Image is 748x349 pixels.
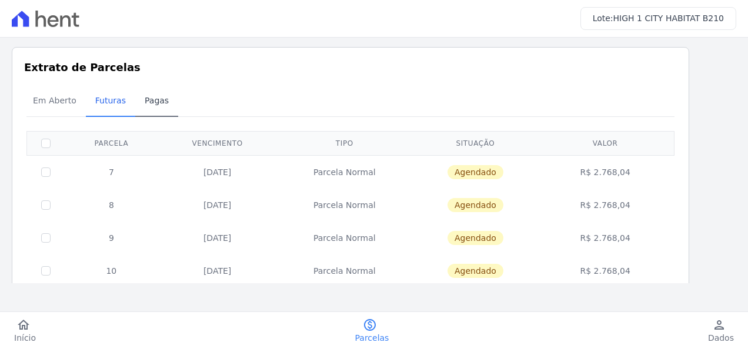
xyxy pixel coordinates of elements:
[276,131,412,155] th: Tipo
[539,131,672,155] th: Valor
[86,86,135,117] a: Futuras
[276,254,412,287] td: Parcela Normal
[355,332,389,344] span: Parcelas
[276,155,412,189] td: Parcela Normal
[613,14,724,23] span: HIGH 1 CITY HABITAT B210
[88,89,133,112] span: Futuras
[276,189,412,222] td: Parcela Normal
[363,318,377,332] i: paid
[158,131,277,155] th: Vencimento
[65,155,158,189] td: 7
[65,189,158,222] td: 8
[158,222,277,254] td: [DATE]
[65,222,158,254] td: 9
[26,89,84,112] span: Em Aberto
[158,254,277,287] td: [DATE]
[276,222,412,254] td: Parcela Normal
[412,131,538,155] th: Situação
[138,89,176,112] span: Pagas
[448,264,503,278] span: Agendado
[65,254,158,287] td: 10
[341,318,403,344] a: paidParcelas
[135,86,178,117] a: Pagas
[539,155,672,189] td: R$ 2.768,04
[16,318,31,332] i: home
[448,231,503,245] span: Agendado
[448,165,503,179] span: Agendado
[539,222,672,254] td: R$ 2.768,04
[65,131,158,155] th: Parcela
[694,318,748,344] a: personDados
[593,12,724,25] h3: Lote:
[14,332,36,344] span: Início
[448,198,503,212] span: Agendado
[158,155,277,189] td: [DATE]
[539,189,672,222] td: R$ 2.768,04
[712,318,726,332] i: person
[158,189,277,222] td: [DATE]
[24,59,677,75] h3: Extrato de Parcelas
[708,332,734,344] span: Dados
[539,254,672,287] td: R$ 2.768,04
[24,86,86,117] a: Em Aberto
